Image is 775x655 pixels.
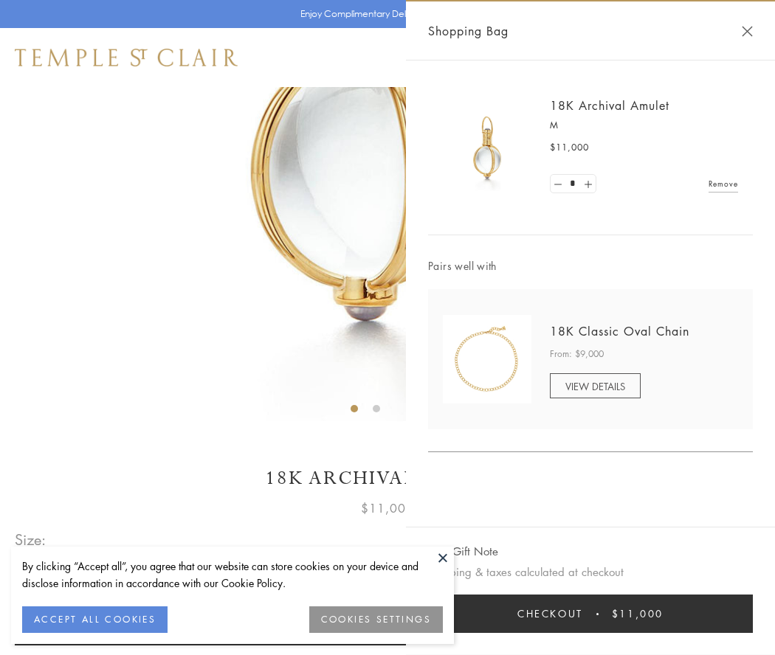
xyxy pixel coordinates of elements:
[550,97,669,114] a: 18K Archival Amulet
[428,563,753,581] p: Shipping & taxes calculated at checkout
[580,175,595,193] a: Set quantity to 2
[742,26,753,37] button: Close Shopping Bag
[550,323,689,339] a: 18K Classic Oval Chain
[709,176,738,192] a: Remove
[550,373,641,398] a: VIEW DETAILS
[300,7,468,21] p: Enjoy Complimentary Delivery & Returns
[428,595,753,633] button: Checkout $11,000
[309,606,443,633] button: COOKIES SETTINGS
[428,21,509,41] span: Shopping Bag
[550,140,589,155] span: $11,000
[15,527,47,552] span: Size:
[550,118,738,133] p: M
[551,175,565,193] a: Set quantity to 0
[428,542,498,561] button: Add Gift Note
[15,465,760,491] h1: 18K Archival Amulet
[22,558,443,592] div: By clicking “Accept all”, you agree that our website can store cookies on your device and disclos...
[15,49,238,66] img: Temple St. Clair
[443,315,531,403] img: N88865-OV18
[361,499,414,518] span: $11,000
[443,103,531,192] img: 18K Archival Amulet
[565,379,625,393] span: VIEW DETAILS
[428,257,753,274] span: Pairs well with
[612,606,664,622] span: $11,000
[517,606,583,622] span: Checkout
[22,606,168,633] button: ACCEPT ALL COOKIES
[550,347,604,361] span: From: $9,000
